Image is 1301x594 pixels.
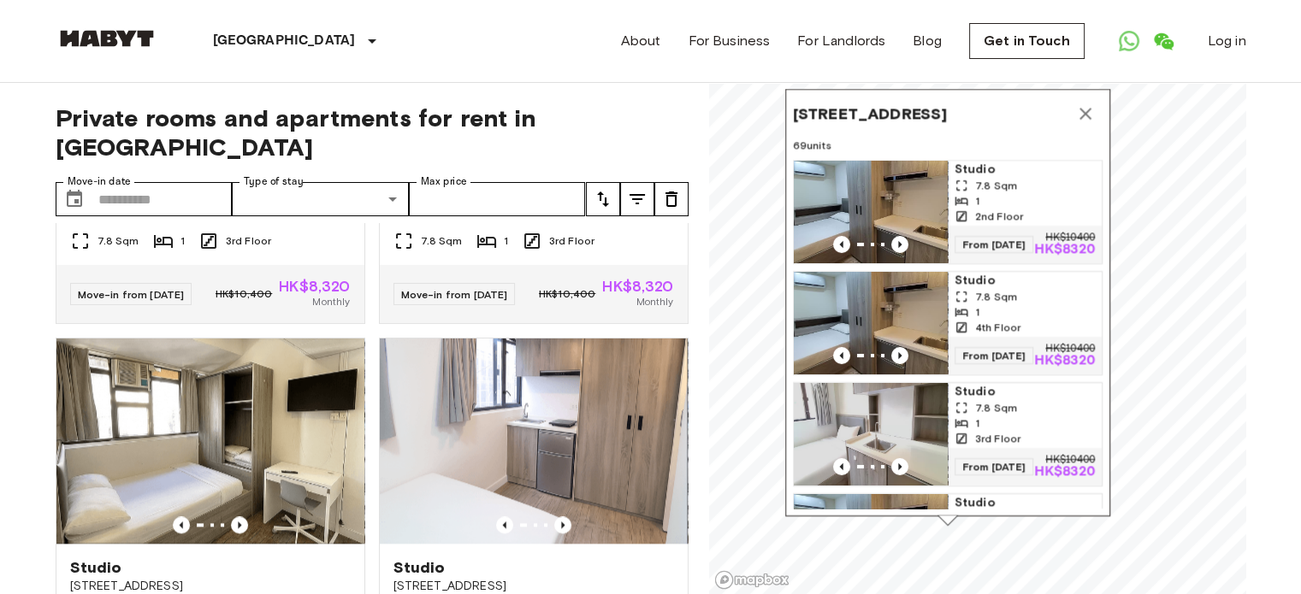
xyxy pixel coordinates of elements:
[70,557,122,578] span: Studio
[279,279,350,294] span: HK$8,320
[1045,455,1095,465] p: HK$10400
[539,286,595,302] span: HK$10,400
[975,415,979,431] span: 1
[891,236,908,253] button: Previous image
[1033,243,1094,256] p: HK$8320
[554,516,571,533] button: Previous image
[955,383,1095,400] span: Studio
[975,320,1020,335] span: 4th Floor
[636,294,673,309] span: Monthly
[833,347,850,364] button: Previous image
[244,174,304,189] label: Type of stay
[312,294,350,309] span: Monthly
[975,400,1017,415] span: 7.8 Sqm
[56,103,689,162] span: Private rooms and apartments for rent in [GEOGRAPHIC_DATA]
[180,233,185,249] span: 1
[1033,354,1094,368] p: HK$8320
[975,178,1017,193] span: 7.8 Sqm
[785,89,1110,526] div: Map marker
[793,160,1103,264] a: Marketing picture of unit HK-01-067-006-01Previous imagePrevious imageStudio7.8 Sqm12nd FloorFrom...
[955,161,1095,178] span: Studio
[955,272,1095,289] span: Studio
[1045,232,1095,243] p: HK$10400
[213,31,356,51] p: [GEOGRAPHIC_DATA]
[1146,24,1180,58] a: Open WeChat
[833,236,850,253] button: Previous image
[714,570,789,590] a: Mapbox logo
[793,271,1103,375] a: Marketing picture of unit HK-01-067-024-01Previous imagePrevious imageStudio7.8 Sqm14th FloorFrom...
[793,382,1103,486] a: Marketing picture of unit HK-01-067-018-01Previous imagePrevious imageStudio7.8 Sqm13rd FloorFrom...
[955,347,1033,364] span: From [DATE]
[421,174,467,189] label: Max price
[1208,31,1246,51] a: Log in
[496,516,513,533] button: Previous image
[57,182,92,216] button: Choose date
[602,279,673,294] span: HK$8,320
[797,31,885,51] a: For Landlords
[955,458,1033,475] span: From [DATE]
[620,182,654,216] button: tune
[975,193,979,209] span: 1
[969,23,1085,59] a: Get in Touch
[793,138,1103,153] span: 69 units
[549,233,594,249] span: 3rd Floor
[794,383,948,485] img: Marketing picture of unit HK-01-067-018-01
[56,338,364,544] img: Marketing picture of unit HK-01-067-013-01
[68,174,131,189] label: Move-in date
[401,288,508,301] span: Move-in from [DATE]
[913,31,942,51] a: Blog
[380,338,688,544] img: Marketing picture of unit HK-01-067-012-01
[688,31,770,51] a: For Business
[586,182,620,216] button: tune
[975,304,979,320] span: 1
[78,288,185,301] span: Move-in from [DATE]
[891,458,908,475] button: Previous image
[1112,24,1146,58] a: Open WhatsApp
[421,233,463,249] span: 7.8 Sqm
[504,233,508,249] span: 1
[216,286,272,302] span: HK$10,400
[226,233,271,249] span: 3rd Floor
[833,458,850,475] button: Previous image
[793,103,947,124] span: [STREET_ADDRESS]
[975,289,1017,304] span: 7.8 Sqm
[98,233,139,249] span: 7.8 Sqm
[1033,465,1094,479] p: HK$8320
[56,30,158,47] img: Habyt
[955,236,1033,253] span: From [DATE]
[891,347,908,364] button: Previous image
[1045,344,1095,354] p: HK$10400
[621,31,661,51] a: About
[975,431,1020,446] span: 3rd Floor
[393,557,446,578] span: Studio
[794,272,948,374] img: Marketing picture of unit HK-01-067-024-01
[654,182,689,216] button: tune
[794,161,948,263] img: Marketing picture of unit HK-01-067-006-01
[231,516,248,533] button: Previous image
[975,209,1023,224] span: 2nd Floor
[173,516,190,533] button: Previous image
[955,494,1095,511] span: Studio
